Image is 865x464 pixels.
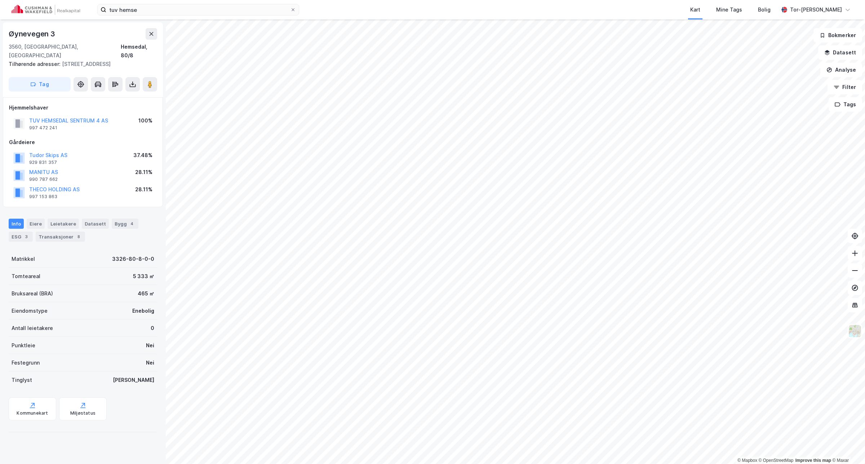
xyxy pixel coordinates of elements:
div: 3 [23,233,30,240]
a: Improve this map [795,458,831,463]
button: Tags [829,97,862,112]
div: Tomteareal [12,272,40,281]
div: 5 333 ㎡ [133,272,154,281]
div: Bolig [758,5,771,14]
div: Punktleie [12,341,35,350]
div: Transaksjoner [36,232,85,242]
button: Analyse [820,63,862,77]
div: Bruksareal (BRA) [12,289,53,298]
div: 3560, [GEOGRAPHIC_DATA], [GEOGRAPHIC_DATA] [9,43,121,60]
button: Bokmerker [813,28,862,43]
button: Datasett [818,45,862,60]
div: 929 831 357 [29,160,57,165]
iframe: Chat Widget [829,429,865,464]
div: [STREET_ADDRESS] [9,60,151,68]
div: Kart [690,5,700,14]
div: Tor-[PERSON_NAME] [790,5,842,14]
a: Mapbox [737,458,757,463]
div: Øynevegen 3 [9,28,57,40]
div: 997 153 863 [29,194,57,200]
div: Gårdeiere [9,138,157,147]
div: Miljøstatus [70,410,96,416]
div: Info [9,219,24,229]
span: Tilhørende adresser: [9,61,62,67]
div: Kontrollprogram for chat [829,429,865,464]
div: Datasett [82,219,109,229]
div: Nei [146,358,154,367]
div: Hjemmelshaver [9,103,157,112]
div: 0 [151,324,154,333]
div: 990 787 662 [29,177,58,182]
img: cushman-wakefield-realkapital-logo.202ea83816669bd177139c58696a8fa1.svg [12,5,80,15]
div: 37.48% [133,151,152,160]
div: Antall leietakere [12,324,53,333]
a: OpenStreetMap [759,458,794,463]
div: 28.11% [135,185,152,194]
div: Festegrunn [12,358,40,367]
img: Z [848,324,862,338]
button: Filter [828,80,862,94]
div: ESG [9,232,33,242]
div: Matrikkel [12,255,35,263]
div: [PERSON_NAME] [113,376,154,384]
div: 8 [75,233,82,240]
div: Bygg [112,219,138,229]
div: 997 472 241 [29,125,57,131]
div: Leietakere [48,219,79,229]
div: Enebolig [132,307,154,315]
div: 3326-80-8-0-0 [112,255,154,263]
div: Mine Tags [716,5,742,14]
div: Nei [146,341,154,350]
div: 465 ㎡ [138,289,154,298]
div: Kommunekart [17,410,48,416]
input: Søk på adresse, matrikkel, gårdeiere, leietakere eller personer [106,4,290,15]
div: 100% [138,116,152,125]
div: Eiere [27,219,45,229]
div: 28.11% [135,168,152,177]
div: 4 [128,220,136,227]
button: Tag [9,77,71,92]
div: Hemsedal, 80/8 [121,43,157,60]
div: Tinglyst [12,376,32,384]
div: Eiendomstype [12,307,48,315]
